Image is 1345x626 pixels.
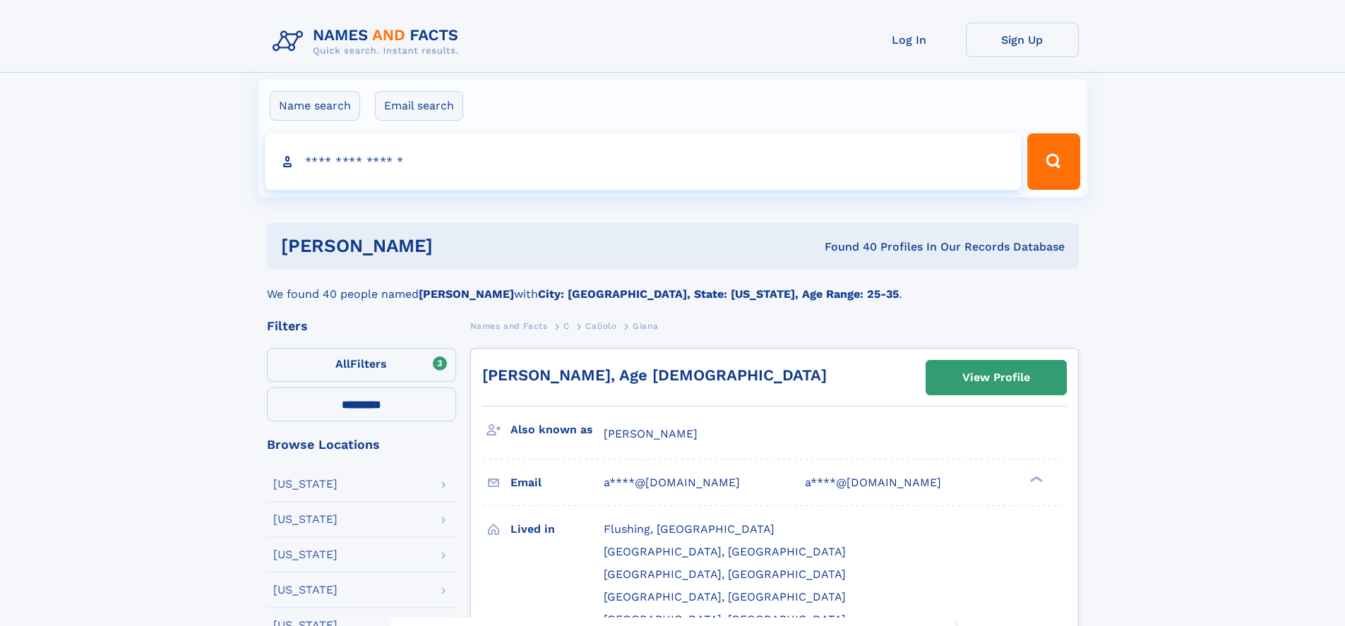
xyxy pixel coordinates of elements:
[281,237,629,255] h1: [PERSON_NAME]
[267,269,1079,303] div: We found 40 people named with .
[1027,475,1044,484] div: ❯
[335,357,350,371] span: All
[265,133,1022,190] input: search input
[604,613,846,626] span: [GEOGRAPHIC_DATA], [GEOGRAPHIC_DATA]
[604,545,846,558] span: [GEOGRAPHIC_DATA], [GEOGRAPHIC_DATA]
[962,361,1030,394] div: View Profile
[267,23,470,61] img: Logo Names and Facts
[538,287,899,301] b: City: [GEOGRAPHIC_DATA], State: [US_STATE], Age Range: 25-35
[510,418,604,442] h3: Also known as
[273,514,337,525] div: [US_STATE]
[510,517,604,541] h3: Lived in
[273,478,337,490] div: [US_STATE]
[419,287,514,301] b: [PERSON_NAME]
[1027,133,1080,190] button: Search Button
[853,23,966,57] a: Log In
[267,320,456,332] div: Filters
[510,471,604,495] h3: Email
[563,321,570,331] span: C
[604,567,846,581] span: [GEOGRAPHIC_DATA], [GEOGRAPHIC_DATA]
[482,366,827,384] a: [PERSON_NAME], Age [DEMOGRAPHIC_DATA]
[270,91,360,121] label: Name search
[585,317,616,335] a: Caliolo
[966,23,1079,57] a: Sign Up
[273,549,337,560] div: [US_STATE]
[470,317,548,335] a: Names and Facts
[633,321,658,331] span: Giana
[604,522,775,536] span: Flushing, [GEOGRAPHIC_DATA]
[628,239,1065,255] div: Found 40 Profiles In Our Records Database
[585,321,616,331] span: Caliolo
[604,427,698,440] span: [PERSON_NAME]
[267,348,456,382] label: Filters
[267,438,456,451] div: Browse Locations
[563,317,570,335] a: C
[375,91,463,121] label: Email search
[926,361,1066,395] a: View Profile
[604,590,846,603] span: [GEOGRAPHIC_DATA], [GEOGRAPHIC_DATA]
[273,584,337,596] div: [US_STATE]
